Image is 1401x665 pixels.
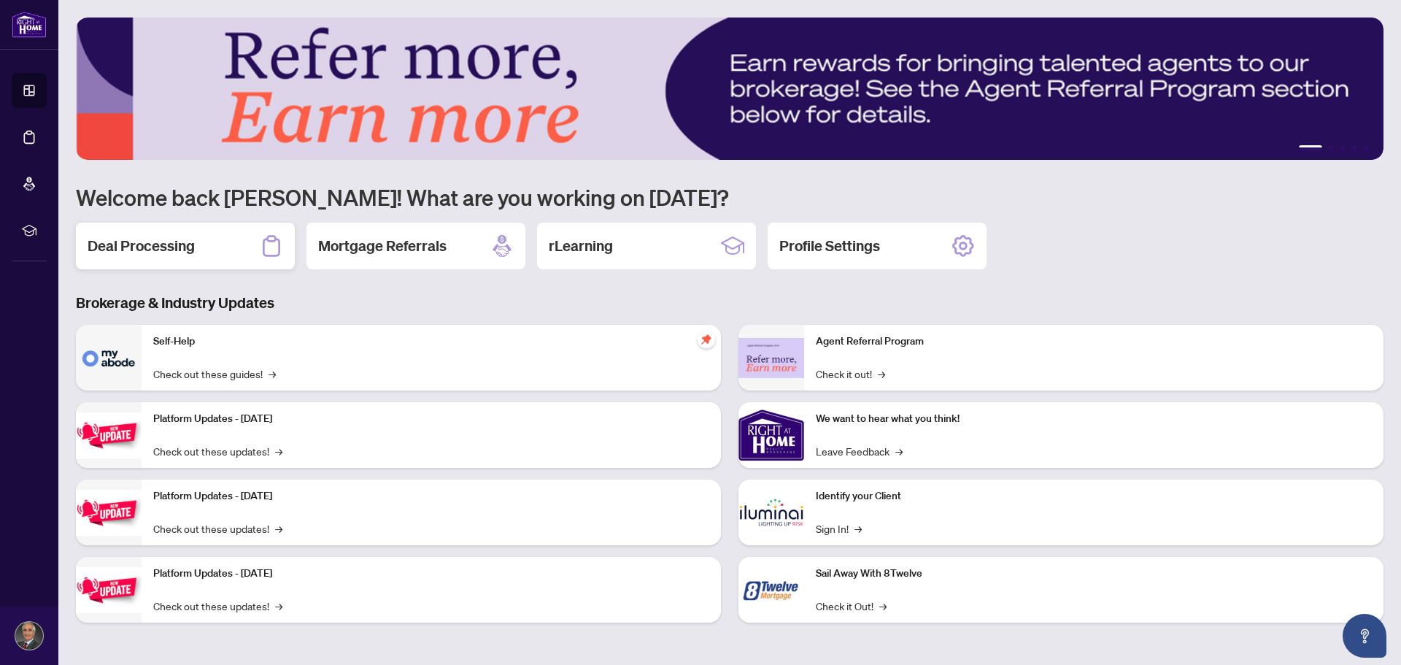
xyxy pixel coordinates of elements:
[854,520,862,537] span: →
[76,18,1383,160] img: Slide 0
[1351,145,1357,151] button: 4
[816,566,1372,582] p: Sail Away With 8Twelve
[15,622,43,650] img: Profile Icon
[76,567,142,613] img: Platform Updates - June 23, 2025
[153,366,276,382] a: Check out these guides!→
[816,411,1372,427] p: We want to hear what you think!
[153,598,282,614] a: Check out these updates!→
[549,236,613,256] h2: rLearning
[738,557,804,623] img: Sail Away With 8Twelve
[76,412,142,458] img: Platform Updates - July 21, 2025
[1343,614,1386,658] button: Open asap
[1328,145,1334,151] button: 2
[88,236,195,256] h2: Deal Processing
[153,411,709,427] p: Platform Updates - [DATE]
[275,520,282,537] span: →
[895,443,903,459] span: →
[878,366,885,382] span: →
[816,334,1372,350] p: Agent Referral Program
[275,598,282,614] span: →
[76,325,142,391] img: Self-Help
[738,402,804,468] img: We want to hear what you think!
[1299,145,1322,151] button: 1
[318,236,447,256] h2: Mortgage Referrals
[153,488,709,504] p: Platform Updates - [DATE]
[153,566,709,582] p: Platform Updates - [DATE]
[275,443,282,459] span: →
[153,520,282,537] a: Check out these updates!→
[779,236,880,256] h2: Profile Settings
[698,331,715,348] span: pushpin
[738,338,804,378] img: Agent Referral Program
[816,443,903,459] a: Leave Feedback→
[738,480,804,545] img: Identify your Client
[269,366,276,382] span: →
[816,488,1372,504] p: Identify your Client
[153,334,709,350] p: Self-Help
[1363,145,1369,151] button: 5
[12,11,47,38] img: logo
[879,598,887,614] span: →
[1340,145,1346,151] button: 3
[816,366,885,382] a: Check it out!→
[816,598,887,614] a: Check it Out!→
[76,490,142,536] img: Platform Updates - July 8, 2025
[816,520,862,537] a: Sign In!→
[76,293,1383,313] h3: Brokerage & Industry Updates
[153,443,282,459] a: Check out these updates!→
[76,183,1383,211] h1: Welcome back [PERSON_NAME]! What are you working on [DATE]?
